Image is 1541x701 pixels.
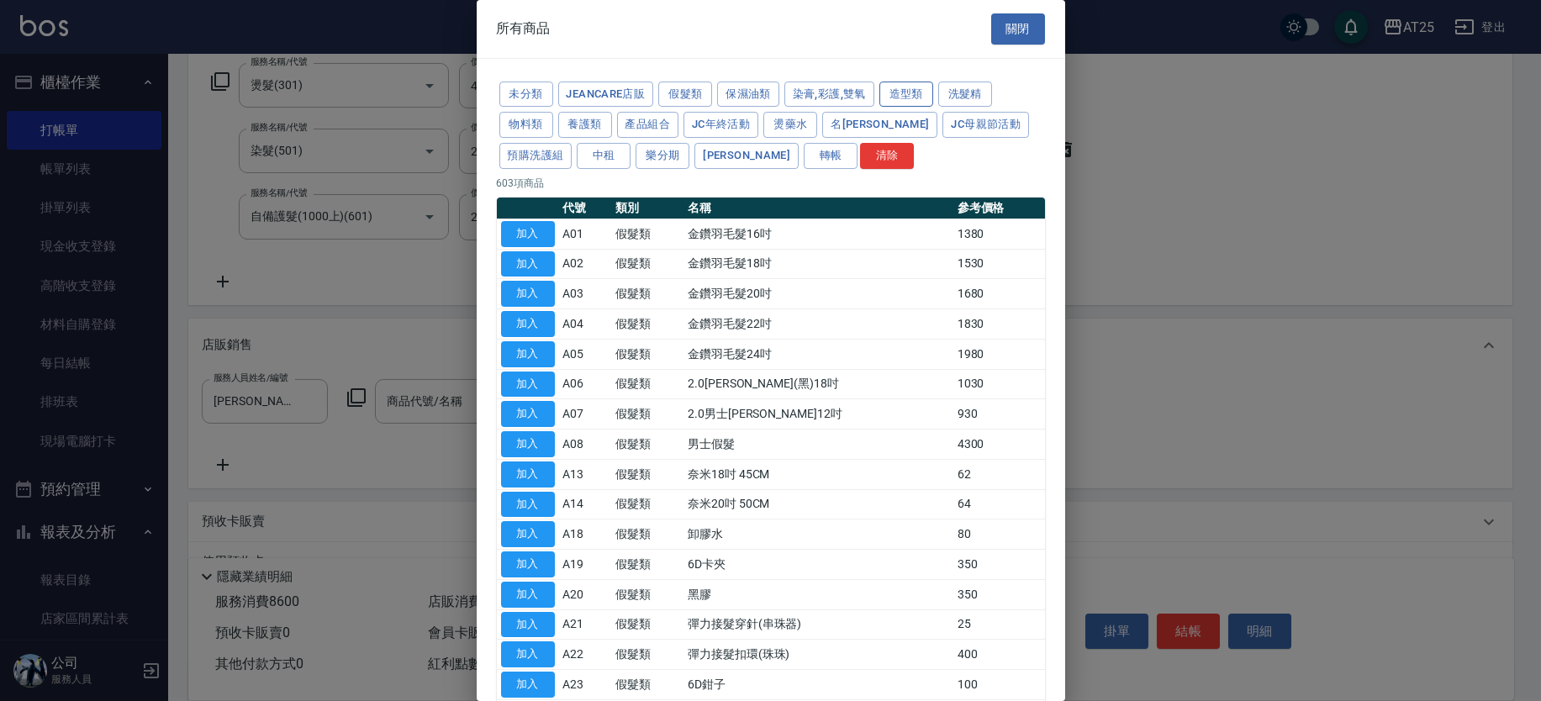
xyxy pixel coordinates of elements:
td: 400 [953,640,1045,670]
td: 4300 [953,430,1045,460]
button: JC年終活動 [683,112,758,138]
td: 350 [953,550,1045,580]
td: 6D卡夾 [683,550,953,580]
button: 清除 [860,143,914,169]
button: JC母親節活動 [942,112,1029,138]
button: 加入 [501,281,555,307]
td: 奈米20吋 50CM [683,489,953,519]
button: 洗髮精 [938,82,992,108]
button: 預購洗護組 [499,143,573,169]
td: A13 [559,459,612,489]
td: A01 [559,219,612,249]
button: 加入 [501,372,555,398]
td: 假髮類 [611,519,683,550]
button: 加入 [501,582,555,608]
button: 加入 [501,431,555,457]
td: 1830 [953,309,1045,340]
button: 加入 [501,251,555,277]
td: 假髮類 [611,339,683,369]
th: 代號 [559,198,612,219]
td: 假髮類 [611,640,683,670]
td: A23 [559,670,612,700]
td: 假髮類 [611,670,683,700]
span: 所有商品 [497,20,551,37]
td: 1980 [953,339,1045,369]
button: 加入 [501,672,555,698]
td: 2.0[PERSON_NAME](黑)18吋 [683,369,953,399]
button: JeanCare店販 [558,82,654,108]
td: A04 [559,309,612,340]
button: 轉帳 [804,143,858,169]
td: 假髮類 [611,399,683,430]
td: A06 [559,369,612,399]
button: 產品組合 [617,112,679,138]
button: 加入 [501,641,555,667]
td: A03 [559,279,612,309]
td: 黑膠 [683,579,953,609]
button: 加入 [501,612,555,638]
td: 25 [953,609,1045,640]
button: 染膏,彩護,雙氧 [784,82,874,108]
td: 假髮類 [611,430,683,460]
td: A14 [559,489,612,519]
td: 假髮類 [611,609,683,640]
td: 350 [953,579,1045,609]
button: 保濕油類 [717,82,779,108]
button: 假髮類 [658,82,712,108]
td: 男士假髮 [683,430,953,460]
button: 關閉 [991,13,1045,45]
td: A20 [559,579,612,609]
td: 卸膠水 [683,519,953,550]
td: 假髮類 [611,579,683,609]
td: A02 [559,249,612,279]
button: 加入 [501,401,555,427]
td: 80 [953,519,1045,550]
button: 中租 [577,143,631,169]
button: 加入 [501,341,555,367]
td: 假髮類 [611,279,683,309]
th: 參考價格 [953,198,1045,219]
button: 名[PERSON_NAME] [822,112,937,138]
td: 假髮類 [611,550,683,580]
td: 1680 [953,279,1045,309]
td: 假髮類 [611,219,683,249]
td: 彈力接髮穿針(串珠器) [683,609,953,640]
td: 1030 [953,369,1045,399]
td: A05 [559,339,612,369]
button: 樂分期 [636,143,689,169]
td: 假髮類 [611,309,683,340]
td: 64 [953,489,1045,519]
td: 930 [953,399,1045,430]
td: 金鑽羽毛髮18吋 [683,249,953,279]
p: 603 項商品 [497,176,1045,191]
button: 養護類 [558,112,612,138]
button: [PERSON_NAME] [694,143,799,169]
td: 2.0男士[PERSON_NAME]12吋 [683,399,953,430]
button: 加入 [501,551,555,577]
td: 金鑽羽毛髮20吋 [683,279,953,309]
button: 物料類 [499,112,553,138]
td: 假髮類 [611,369,683,399]
td: 假髮類 [611,489,683,519]
td: 62 [953,459,1045,489]
td: 彈力接髮扣環(珠珠) [683,640,953,670]
td: 6D鉗子 [683,670,953,700]
td: A18 [559,519,612,550]
td: 奈米18吋 45CM [683,459,953,489]
td: A07 [559,399,612,430]
td: A19 [559,550,612,580]
td: 假髮類 [611,249,683,279]
td: 金鑽羽毛髮22吋 [683,309,953,340]
td: 1380 [953,219,1045,249]
button: 加入 [501,521,555,547]
td: A22 [559,640,612,670]
button: 加入 [501,311,555,337]
button: 未分類 [499,82,553,108]
th: 名稱 [683,198,953,219]
button: 造型類 [879,82,933,108]
td: 100 [953,670,1045,700]
td: 金鑽羽毛髮24吋 [683,339,953,369]
td: 1530 [953,249,1045,279]
td: A21 [559,609,612,640]
button: 加入 [501,461,555,488]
